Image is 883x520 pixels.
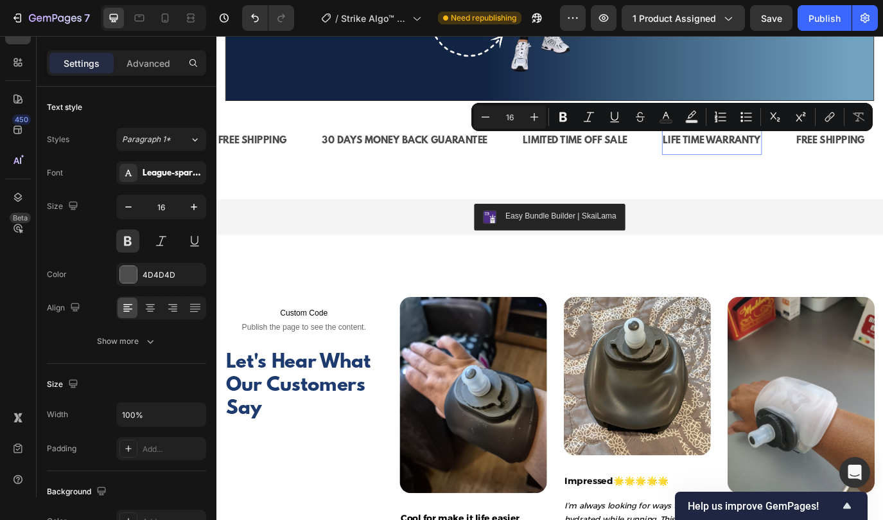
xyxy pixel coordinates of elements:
[471,103,873,131] div: Editor contextual toolbar
[688,498,855,514] button: Show survey - Help us improve GemPages!
[47,443,76,454] div: Padding
[516,112,629,131] p: LIFE TIME WARRANTY
[242,5,294,31] div: Undo/Redo
[47,167,63,179] div: Font
[97,335,157,348] div: Show more
[47,330,206,353] button: Show more
[5,5,96,31] button: 7
[839,457,870,488] div: Open Intercom Messenger
[64,57,100,70] p: Settings
[143,444,203,455] div: Add...
[308,202,324,217] img: CIOSvILI0f8CEAE=.png
[809,12,841,25] div: Publish
[47,102,82,113] div: Text style
[354,112,475,131] p: LIMITED TIME OFF SALE
[116,128,206,151] button: Paragraph 1*
[515,111,631,132] div: Rich Text Editor. Editing area: main
[750,5,792,31] button: Save
[622,5,745,31] button: 1 product assigned
[10,213,31,223] div: Beta
[334,202,462,215] div: Easy Bundle Builder | SkaiLama
[401,302,572,485] img: Discover trending gadget, home, fashion, and pet essentials at Strike Algo. Shop curated best‑sel...
[10,364,193,447] h2: Let's Hear What Our Customers Say
[122,134,171,145] span: Paragraph 1*
[335,12,338,25] span: /
[143,269,203,281] div: 4D4D4D
[47,376,81,393] div: Size
[10,312,193,328] span: Custom Code
[688,500,839,512] span: Help us improve GemPages!
[798,5,852,31] button: Publish
[47,269,67,280] div: Color
[117,403,205,426] input: Auto
[47,409,68,420] div: Width
[10,330,193,343] span: Publish the page to see the content.
[216,36,883,520] iframe: Design area
[12,114,31,125] div: 450
[47,300,83,317] div: Align
[143,168,203,179] div: League-spartanbold
[298,194,473,225] button: Easy Bundle Builder | SkaiLama
[127,57,170,70] p: Advanced
[451,12,516,24] span: Need republishing
[47,134,69,145] div: Styles
[761,13,782,24] span: Save
[341,12,407,25] span: Strike Algo™ Butt Lifting Leggings | High Jumpsuit sports yoga | Tummy Control for Workout
[669,111,751,132] div: FREE SHIPPING
[47,483,109,501] div: Background
[84,10,90,26] p: 7
[633,12,716,25] span: 1 product assigned
[47,198,81,215] div: Size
